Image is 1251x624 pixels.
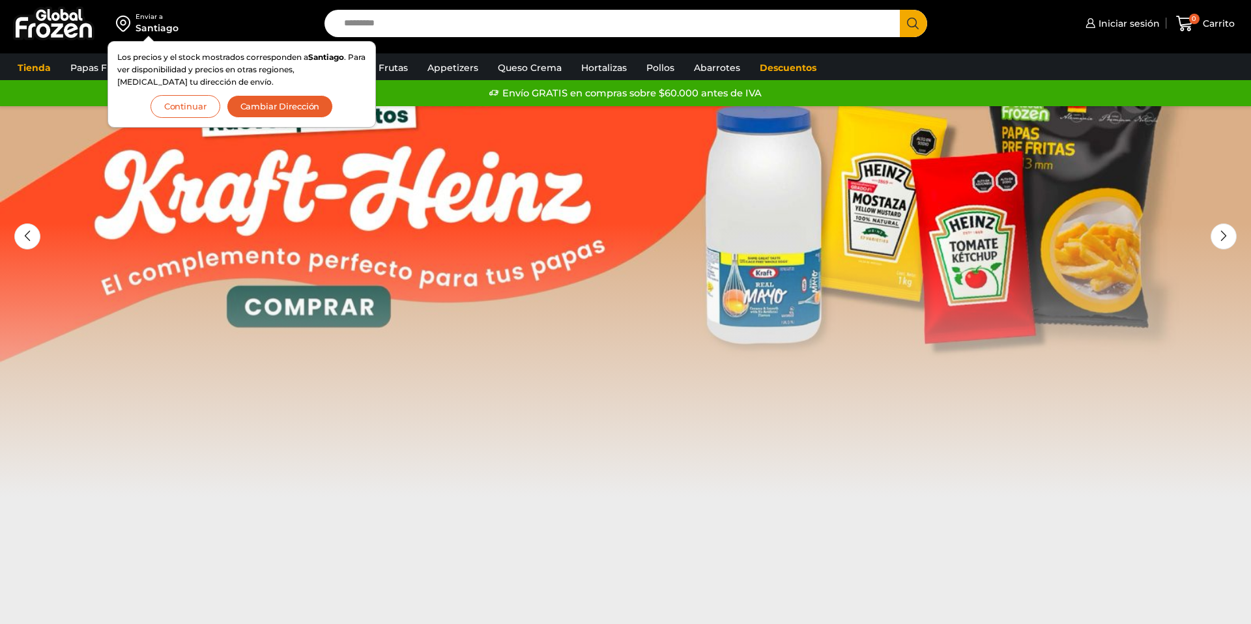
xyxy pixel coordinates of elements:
[136,12,179,21] div: Enviar a
[687,55,747,80] a: Abarrotes
[151,95,220,118] button: Continuar
[753,55,823,80] a: Descuentos
[64,55,134,80] a: Papas Fritas
[14,223,40,249] div: Previous slide
[308,52,344,62] strong: Santiago
[900,10,927,37] button: Search button
[640,55,681,80] a: Pollos
[1189,14,1200,24] span: 0
[421,55,485,80] a: Appetizers
[136,21,179,35] div: Santiago
[491,55,568,80] a: Queso Crema
[227,95,334,118] button: Cambiar Dirección
[1200,17,1235,30] span: Carrito
[116,12,136,35] img: address-field-icon.svg
[575,55,633,80] a: Hortalizas
[1082,10,1160,36] a: Iniciar sesión
[1095,17,1160,30] span: Iniciar sesión
[1173,8,1238,39] a: 0 Carrito
[1211,223,1237,249] div: Next slide
[117,51,366,89] p: Los precios y el stock mostrados corresponden a . Para ver disponibilidad y precios en otras regi...
[11,55,57,80] a: Tienda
